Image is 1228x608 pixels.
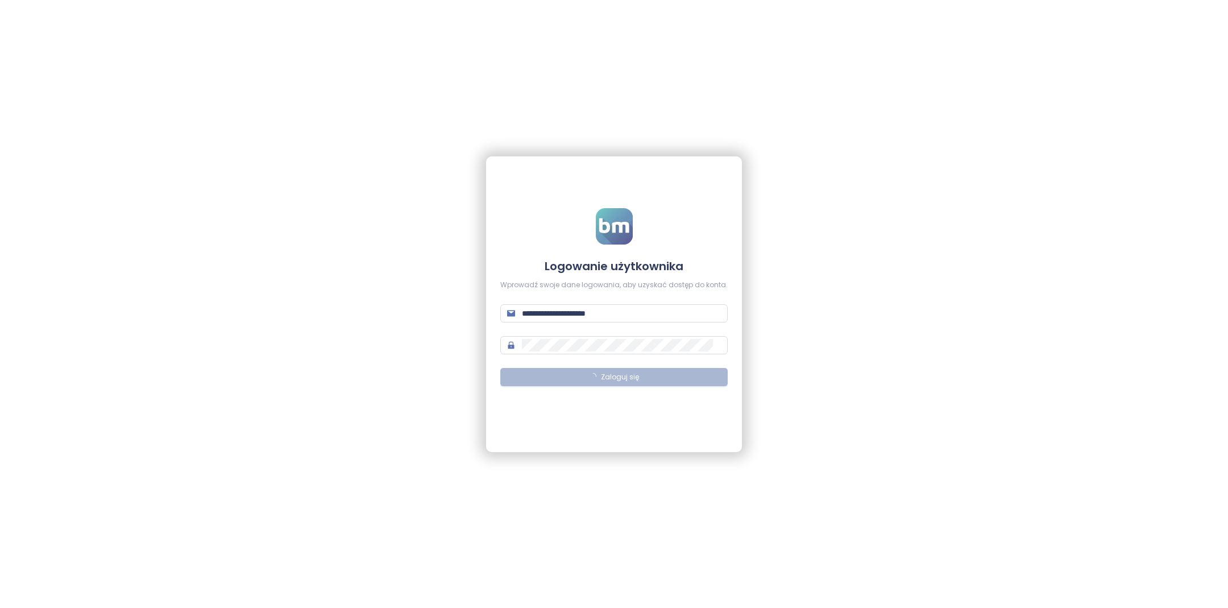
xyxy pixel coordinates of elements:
[507,341,515,349] span: lock
[500,280,728,291] div: Wprowadź swoje dane logowania, aby uzyskać dostęp do konta.
[601,372,639,383] span: Zaloguj się
[507,309,515,317] span: mail
[500,368,728,386] button: Zaloguj się
[500,258,728,274] h4: Logowanie użytkownika
[596,208,633,245] img: logo
[588,373,596,380] span: loading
